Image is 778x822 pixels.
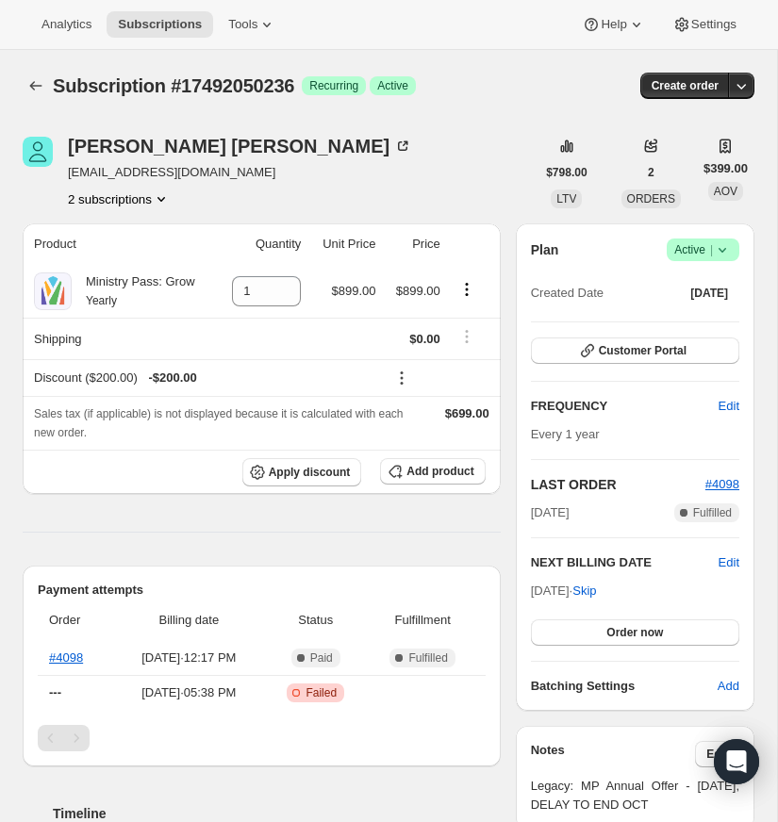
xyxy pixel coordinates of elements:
[531,337,739,364] button: Customer Portal
[706,671,751,701] button: Add
[707,391,751,421] button: Edit
[714,185,737,198] span: AOV
[396,284,440,298] span: $899.00
[674,240,732,259] span: Active
[452,279,482,300] button: Product actions
[23,318,214,359] th: Shipping
[531,397,719,416] h2: FREQUENCY
[41,17,91,32] span: Analytics
[690,286,728,301] span: [DATE]
[38,600,112,641] th: Order
[627,192,675,205] span: ORDERS
[72,272,195,310] div: Ministry Pass: Grow
[705,475,739,494] button: #4098
[38,725,486,751] nav: Pagination
[86,294,117,307] small: Yearly
[714,739,759,784] div: Open Intercom Messenger
[68,163,412,182] span: [EMAIL_ADDRESS][DOMAIN_NAME]
[406,464,473,479] span: Add product
[705,477,739,491] a: #4098
[372,611,474,630] span: Fulfillment
[68,189,171,208] button: Product actions
[408,650,447,666] span: Fulfilled
[531,427,600,441] span: Every 1 year
[693,505,732,520] span: Fulfilled
[531,741,696,767] h3: Notes
[34,407,404,439] span: Sales tax (if applicable) is not displayed because it is calculated with each new order.
[49,685,61,699] span: ---
[640,73,730,99] button: Create order
[704,159,748,178] span: $399.00
[572,582,596,600] span: Skip
[377,78,408,93] span: Active
[710,242,713,257] span: |
[228,17,257,32] span: Tools
[38,581,486,600] h2: Payment attempts
[531,475,705,494] h2: LAST ORDER
[546,165,587,180] span: $798.00
[601,17,626,32] span: Help
[148,369,196,387] span: - $200.00
[531,677,718,696] h6: Batching Settings
[30,11,103,38] button: Analytics
[118,17,202,32] span: Subscriptions
[695,741,739,767] button: Edit
[269,465,351,480] span: Apply discount
[531,584,597,598] span: [DATE] ·
[531,553,719,572] h2: NEXT BILLING DATE
[381,223,445,265] th: Price
[719,553,739,572] button: Edit
[531,240,559,259] h2: Plan
[242,458,362,486] button: Apply discount
[331,284,375,298] span: $899.00
[118,611,260,630] span: Billing date
[380,458,485,485] button: Add product
[571,11,656,38] button: Help
[452,326,482,347] button: Shipping actions
[217,11,288,38] button: Tools
[214,223,306,265] th: Quantity
[531,503,570,522] span: [DATE]
[309,78,358,93] span: Recurring
[718,677,739,696] span: Add
[535,159,598,186] button: $798.00
[691,17,737,32] span: Settings
[310,650,333,666] span: Paid
[719,397,739,416] span: Edit
[306,223,381,265] th: Unit Price
[679,280,739,306] button: [DATE]
[306,685,337,700] span: Failed
[34,369,375,387] div: Discount ($200.00)
[68,137,412,156] div: [PERSON_NAME] [PERSON_NAME]
[652,78,719,93] span: Create order
[561,576,607,606] button: Skip
[409,332,440,346] span: $0.00
[23,137,53,167] span: Calvin Hubbard
[606,625,663,640] span: Order now
[23,223,214,265] th: Product
[599,343,687,358] span: Customer Portal
[531,284,604,303] span: Created Date
[272,611,360,630] span: Status
[23,73,49,99] button: Subscriptions
[49,650,83,665] a: #4098
[556,192,576,205] span: LTV
[531,777,739,814] span: Legacy: MP Annual Offer - [DATE], DELAY TO END OCT
[637,159,666,186] button: 2
[118,683,260,702] span: [DATE] · 05:38 PM
[445,406,489,420] span: $699.00
[53,75,294,96] span: Subscription #17492050236
[34,272,72,310] img: product img
[531,619,739,646] button: Order now
[648,165,654,180] span: 2
[706,747,728,762] span: Edit
[118,649,260,667] span: [DATE] · 12:17 PM
[661,11,748,38] button: Settings
[107,11,213,38] button: Subscriptions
